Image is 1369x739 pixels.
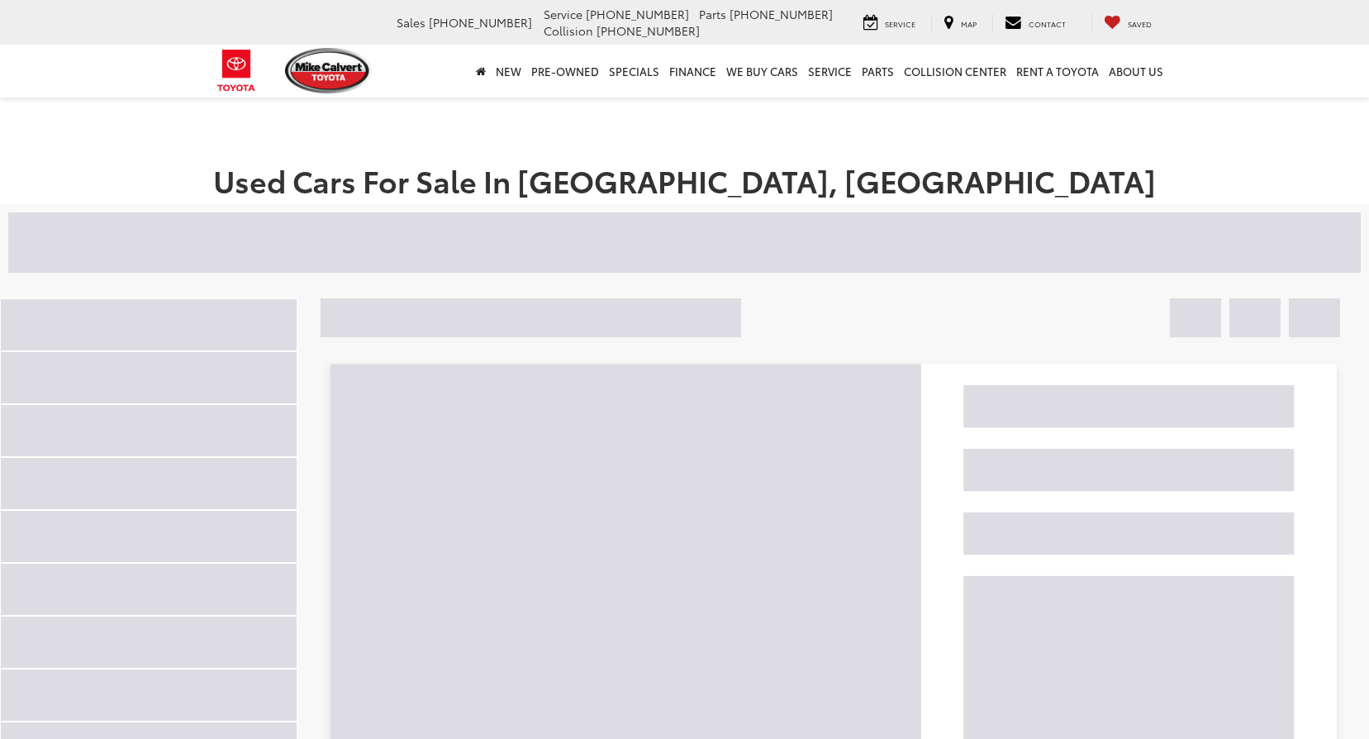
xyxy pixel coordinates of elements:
[597,22,700,39] span: [PHONE_NUMBER]
[1091,14,1164,32] a: My Saved Vehicles
[604,45,664,98] a: Specials
[285,48,373,93] img: Mike Calvert Toyota
[544,6,582,22] span: Service
[206,44,268,98] img: Toyota
[699,6,726,22] span: Parts
[885,18,915,29] span: Service
[1104,45,1168,98] a: About Us
[491,45,526,98] a: New
[803,45,857,98] a: Service
[664,45,721,98] a: Finance
[992,14,1078,32] a: Contact
[931,14,989,32] a: Map
[857,45,899,98] a: Parts
[1128,18,1152,29] span: Saved
[721,45,803,98] a: WE BUY CARS
[1011,45,1104,98] a: Rent a Toyota
[544,22,593,39] span: Collision
[961,18,977,29] span: Map
[899,45,1011,98] a: Collision Center
[1029,18,1066,29] span: Contact
[730,6,833,22] span: [PHONE_NUMBER]
[429,14,532,31] span: [PHONE_NUMBER]
[397,14,425,31] span: Sales
[526,45,604,98] a: Pre-Owned
[471,45,491,98] a: Home
[851,14,928,32] a: Service
[586,6,689,22] span: [PHONE_NUMBER]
